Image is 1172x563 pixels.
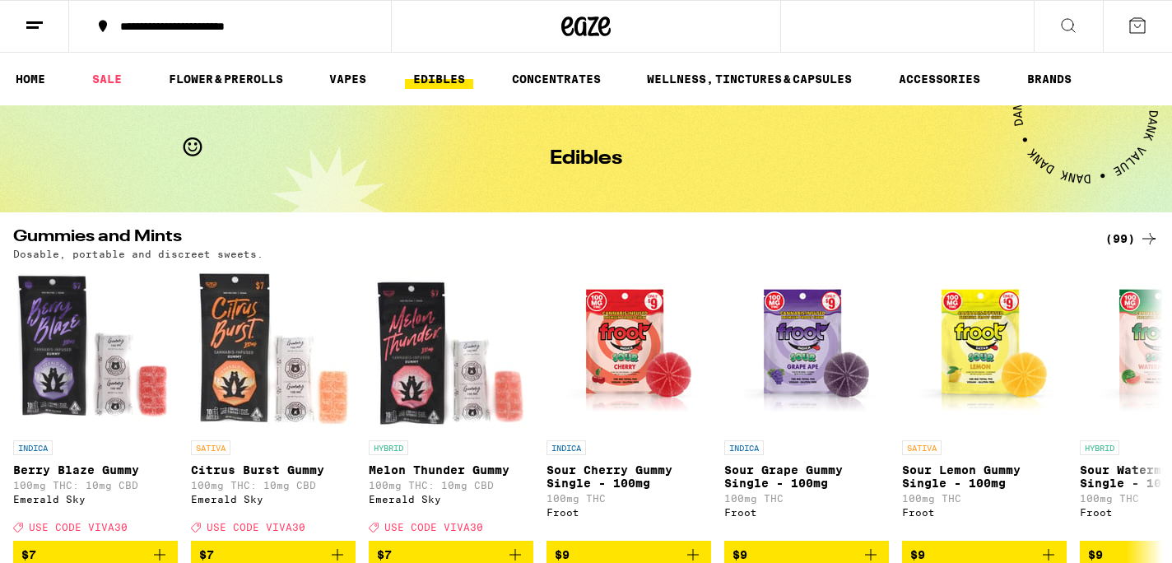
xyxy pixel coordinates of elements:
[191,480,356,491] p: 100mg THC: 10mg CBD
[321,69,374,89] a: VAPES
[191,440,230,455] p: SATIVA
[639,69,860,89] a: WELLNESS, TINCTURES & CAPSULES
[369,494,533,505] div: Emerald Sky
[724,440,764,455] p: INDICA
[1088,548,1103,561] span: $9
[369,268,533,432] img: Emerald Sky - Melon Thunder Gummy
[13,268,178,541] a: Open page for Berry Blaze Gummy from Emerald Sky
[902,507,1067,518] div: Froot
[902,493,1067,504] p: 100mg THC
[546,507,711,518] div: Froot
[910,548,925,561] span: $9
[902,440,942,455] p: SATIVA
[369,463,533,477] p: Melon Thunder Gummy
[160,69,291,89] a: FLOWER & PREROLLS
[207,522,305,533] span: USE CODE VIVA30
[7,69,53,89] a: HOME
[13,463,178,477] p: Berry Blaze Gummy
[13,229,1078,249] h2: Gummies and Mints
[199,548,214,561] span: $7
[369,268,533,541] a: Open page for Melon Thunder Gummy from Emerald Sky
[13,440,53,455] p: INDICA
[546,268,711,541] a: Open page for Sour Cherry Gummy Single - 100mg from Froot
[369,480,533,491] p: 100mg THC: 10mg CBD
[724,493,889,504] p: 100mg THC
[29,522,128,533] span: USE CODE VIVA30
[555,548,570,561] span: $9
[369,440,408,455] p: HYBRID
[546,440,586,455] p: INDICA
[13,249,263,259] p: Dosable, portable and discreet sweets.
[546,463,711,490] p: Sour Cherry Gummy Single - 100mg
[84,69,130,89] a: SALE
[550,149,622,169] h1: Edibles
[21,548,36,561] span: $7
[405,69,473,89] a: EDIBLES
[902,268,1067,432] img: Froot - Sour Lemon Gummy Single - 100mg
[191,463,356,477] p: Citrus Burst Gummy
[191,494,356,505] div: Emerald Sky
[724,463,889,490] p: Sour Grape Gummy Single - 100mg
[724,507,889,518] div: Froot
[191,268,356,541] a: Open page for Citrus Burst Gummy from Emerald Sky
[724,268,889,541] a: Open page for Sour Grape Gummy Single - 100mg from Froot
[546,268,711,432] img: Froot - Sour Cherry Gummy Single - 100mg
[191,268,356,432] img: Emerald Sky - Citrus Burst Gummy
[384,522,483,533] span: USE CODE VIVA30
[1080,440,1119,455] p: HYBRID
[504,69,609,89] a: CONCENTRATES
[902,463,1067,490] p: Sour Lemon Gummy Single - 100mg
[902,268,1067,541] a: Open page for Sour Lemon Gummy Single - 100mg from Froot
[732,548,747,561] span: $9
[546,493,711,504] p: 100mg THC
[1019,69,1080,89] a: BRANDS
[13,494,178,505] div: Emerald Sky
[891,69,988,89] a: ACCESSORIES
[13,480,178,491] p: 100mg THC: 10mg CBD
[724,268,889,432] img: Froot - Sour Grape Gummy Single - 100mg
[377,548,392,561] span: $7
[13,268,178,432] img: Emerald Sky - Berry Blaze Gummy
[1105,229,1159,249] a: (99)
